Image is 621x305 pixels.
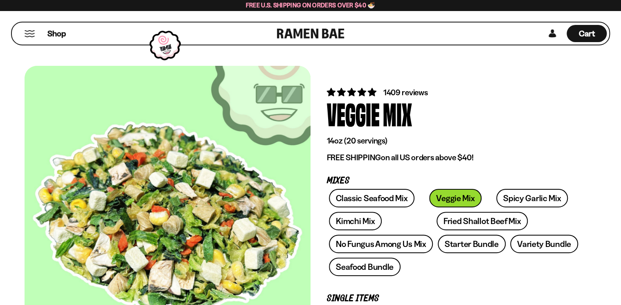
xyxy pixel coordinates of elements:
[329,189,414,207] a: Classic Seafood Mix
[329,235,433,253] a: No Fungus Among Us Mix
[327,98,380,129] div: Veggie
[246,1,376,9] span: Free U.S. Shipping on Orders over $40 🍜
[24,30,35,37] button: Mobile Menu Trigger
[383,98,412,129] div: Mix
[329,212,382,230] a: Kimchi Mix
[329,258,400,276] a: Seafood Bundle
[438,235,506,253] a: Starter Bundle
[327,152,580,163] p: on all US orders above $40!
[327,295,580,303] p: Single Items
[579,29,595,38] span: Cart
[327,152,381,162] strong: FREE SHIPPING
[510,235,578,253] a: Variety Bundle
[47,28,66,39] span: Shop
[436,212,528,230] a: Fried Shallot Beef Mix
[327,87,378,97] span: 4.76 stars
[383,87,428,97] span: 1409 reviews
[327,177,580,185] p: Mixes
[567,22,607,45] div: Cart
[47,25,66,42] a: Shop
[496,189,568,207] a: Spicy Garlic Mix
[327,136,580,146] p: 14oz (20 servings)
